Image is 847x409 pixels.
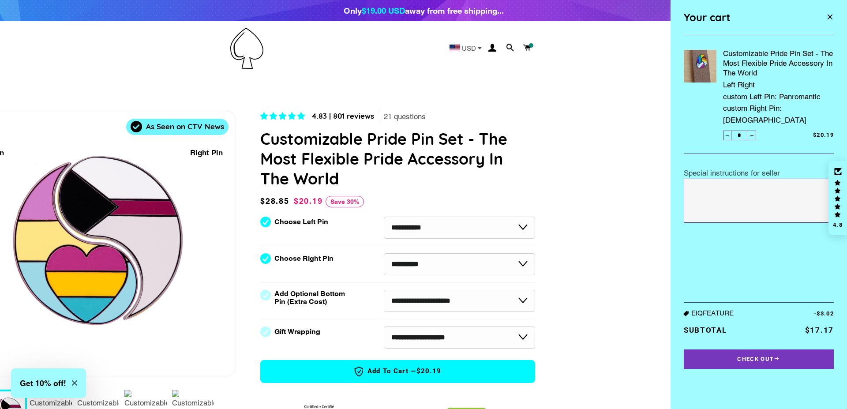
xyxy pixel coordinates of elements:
p: Subtotal [684,324,784,336]
span: $28.85 [260,195,292,207]
div: 4.8 [832,222,843,228]
button: Check Out [684,349,834,369]
span: $20.19 [416,367,442,376]
span: $19.00 USD [362,6,405,15]
button: Add to Cart —$20.19 [260,360,535,383]
span: 4.83 stars [260,112,307,120]
label: Choose Right Pin [274,255,334,263]
span: $20.19 [294,196,323,206]
span: -$3.02 [784,309,834,318]
p: $17.17 [784,324,834,336]
div: Your cart [684,7,809,28]
img: Pin-Ace [230,28,263,69]
div: Only away from free shipping... [344,4,504,17]
span: $20.19 [778,131,834,139]
a: Customizable Pride Pin Set - The Most Flexible Pride Accessory In The World [723,49,834,78]
span: Save 30% [326,196,364,207]
img: Customizable Pride Pin Set - The Most Flexible Pride Accessory In The World [684,50,716,83]
label: Special instructions for seller [684,169,780,177]
h1: Customizable Pride Pin Set - The Most Flexible Pride Accessory In The World [260,129,535,188]
span: Add to Cart — [274,366,521,377]
span: USD [462,45,476,52]
span: custom Left Pin: Panromantic [723,91,834,103]
div: Right Pin [190,147,223,159]
div: Click to open Judge.me floating reviews tab [828,161,847,236]
span: custom Right Pin: [DEMOGRAPHIC_DATA] [723,102,834,126]
span: 4.83 | 801 reviews [311,111,374,120]
label: Add Optional Bottom Pin (Extra Cost) [274,290,349,306]
label: Choose Left Pin [274,218,328,226]
span: 21 questions [384,112,426,122]
span: EIQFEATURE [684,309,784,318]
label: Gift Wrapping [274,328,320,336]
span: Left Right [723,78,834,91]
button: Increase item quantity by one [748,131,756,140]
input: quantity [723,131,756,140]
button: Reduce item quantity by one [723,131,731,140]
